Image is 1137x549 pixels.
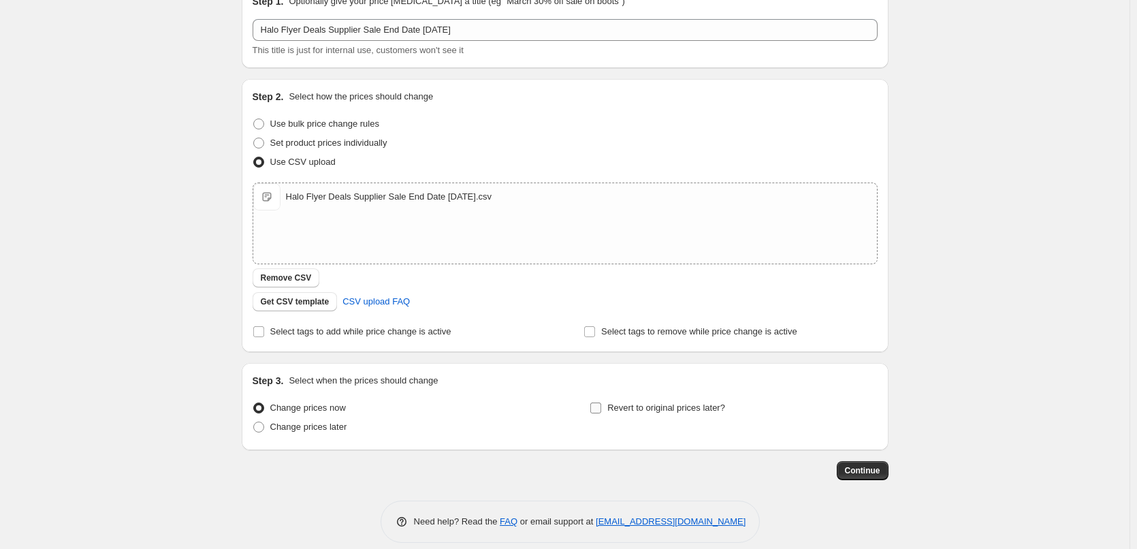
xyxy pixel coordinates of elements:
span: Need help? Read the [414,516,500,527]
a: CSV upload FAQ [334,291,418,313]
span: Change prices now [270,403,346,413]
h2: Step 2. [253,90,284,104]
span: Continue [845,465,880,476]
input: 30% off holiday sale [253,19,878,41]
span: This title is just for internal use, customers won't see it [253,45,464,55]
button: Get CSV template [253,292,338,311]
span: CSV upload FAQ [342,295,410,309]
span: Select tags to remove while price change is active [601,326,797,336]
p: Select when the prices should change [289,374,438,388]
span: Select tags to add while price change is active [270,326,451,336]
button: Remove CSV [253,268,320,287]
span: Remove CSV [261,272,312,283]
a: FAQ [500,516,517,527]
span: Revert to original prices later? [607,403,725,413]
h2: Step 3. [253,374,284,388]
a: [EMAIL_ADDRESS][DOMAIN_NAME] [596,516,746,527]
span: or email support at [517,516,596,527]
span: Set product prices individually [270,138,387,148]
span: Use bulk price change rules [270,119,379,129]
span: Change prices later [270,422,347,432]
span: Use CSV upload [270,157,336,167]
button: Continue [837,461,888,480]
div: Halo Flyer Deals Supplier Sale End Date [DATE].csv [286,190,492,204]
p: Select how the prices should change [289,90,433,104]
span: Get CSV template [261,296,330,307]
